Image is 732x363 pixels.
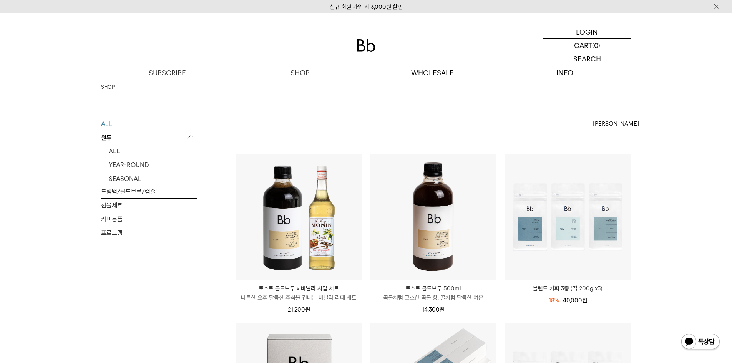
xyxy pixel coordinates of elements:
a: SHOP [101,83,115,91]
span: 원 [582,297,587,304]
span: 원 [305,306,310,313]
p: 토스트 콜드브루 500ml [370,284,496,293]
a: SUBSCRIBE [101,66,234,80]
p: (0) [592,39,600,52]
a: ALL [109,144,197,158]
div: 18% [549,296,559,305]
img: 블렌드 커피 3종 (각 200g x3) [505,154,631,280]
a: ALL [101,117,197,131]
span: 21,200 [288,306,310,313]
a: LOGIN [543,25,631,39]
span: 원 [440,306,445,313]
p: 나른한 오후 달콤한 휴식을 건네는 바닐라 라떼 세트 [236,293,362,302]
p: INFO [499,66,631,80]
a: 프로그램 [101,226,197,240]
a: YEAR-ROUND [109,158,197,172]
p: 곡물처럼 고소한 곡물 향, 꿀처럼 달콤한 여운 [370,293,496,302]
p: LOGIN [576,25,598,38]
a: 토스트 콜드브루 500ml 곡물처럼 고소한 곡물 향, 꿀처럼 달콤한 여운 [370,284,496,302]
span: 40,000 [563,297,587,304]
p: 토스트 콜드브루 x 바닐라 시럽 세트 [236,284,362,293]
a: 신규 회원 가입 시 3,000원 할인 [330,3,403,10]
span: 14,300 [422,306,445,313]
a: 토스트 콜드브루 x 바닐라 시럽 세트 나른한 오후 달콤한 휴식을 건네는 바닐라 라떼 세트 [236,284,362,302]
img: 토스트 콜드브루 500ml [370,154,496,280]
a: 블렌드 커피 3종 (각 200g x3) [505,284,631,293]
p: 원두 [101,131,197,145]
p: CART [574,39,592,52]
a: CART (0) [543,39,631,52]
p: WHOLESALE [366,66,499,80]
img: 로고 [357,39,375,52]
a: 선물세트 [101,199,197,212]
a: 커피용품 [101,212,197,226]
img: 카카오톡 채널 1:1 채팅 버튼 [681,333,720,351]
a: SHOP [234,66,366,80]
p: SEARCH [573,52,601,66]
span: [PERSON_NAME] [593,119,639,128]
a: SEASONAL [109,172,197,186]
img: 토스트 콜드브루 x 바닐라 시럽 세트 [236,154,362,280]
a: 드립백/콜드브루/캡슐 [101,185,197,198]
